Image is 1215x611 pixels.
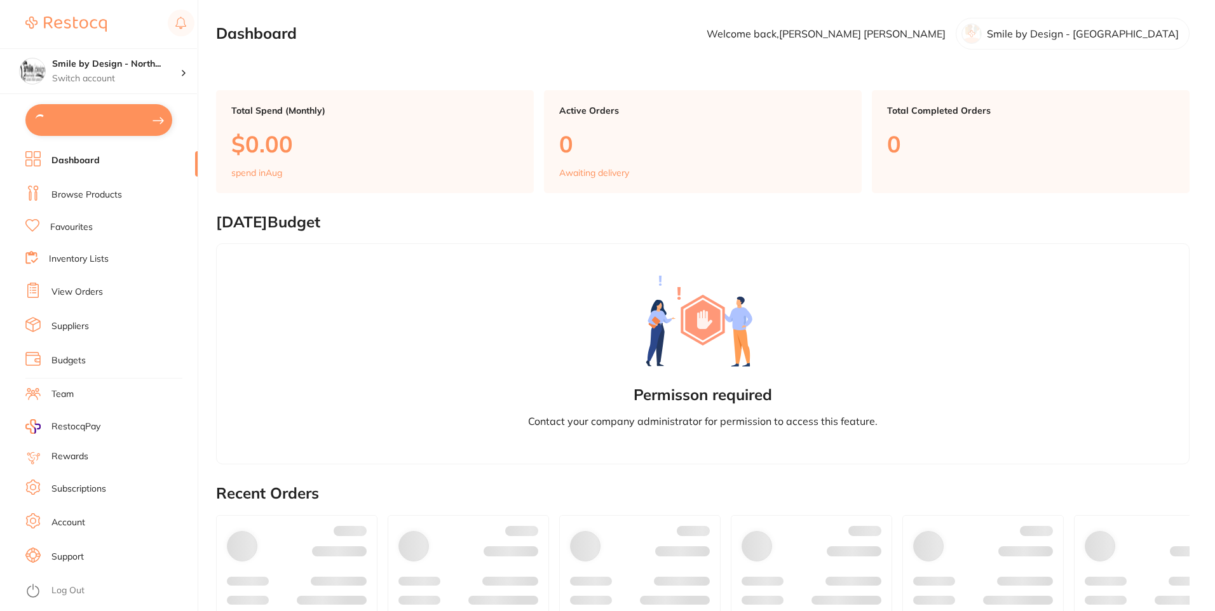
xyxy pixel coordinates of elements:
a: Favourites [50,221,93,234]
a: Inventory Lists [49,253,109,265]
a: Total Spend (Monthly)$0.00spend inAug [216,90,534,193]
p: spend in Aug [231,168,282,178]
p: $0.00 [231,131,519,157]
a: Team [51,388,74,401]
p: Total Completed Orders [887,105,1174,116]
h2: Dashboard [216,25,297,43]
a: Total Completed Orders0 [872,90,1190,193]
h2: Recent Orders [216,485,1190,502]
button: Log Out [25,581,194,601]
a: Account [51,516,85,529]
span: RestocqPay [51,420,100,433]
h2: Permisson required [634,386,772,404]
a: View Orders [51,286,103,299]
p: 0 [887,131,1174,157]
img: RestocqPay [25,419,41,434]
p: Welcome back, [PERSON_NAME] [PERSON_NAME] [707,28,946,39]
a: Support [51,551,84,563]
p: Switch account [52,72,180,85]
p: Awaiting delivery [559,168,629,178]
a: Dashboard [51,154,100,167]
img: Smile by Design - North Sydney [20,58,45,84]
h4: Smile by Design - North Sydney [52,58,180,70]
p: 0 [559,131,846,157]
a: RestocqPay [25,419,100,434]
h2: [DATE] Budget [216,213,1190,231]
a: Browse Products [51,189,122,201]
a: Budgets [51,354,86,367]
a: Subscriptions [51,483,106,495]
p: Contact your company administrator for permission to access this feature. [528,414,878,428]
a: Log Out [51,584,85,597]
img: Restocq Logo [25,17,107,32]
a: Rewards [51,450,88,463]
p: Total Spend (Monthly) [231,105,519,116]
p: Active Orders [559,105,846,116]
a: Active Orders0Awaiting delivery [544,90,862,193]
p: Smile by Design - [GEOGRAPHIC_DATA] [987,28,1179,39]
a: Suppliers [51,320,89,333]
a: Restocq Logo [25,10,107,39]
